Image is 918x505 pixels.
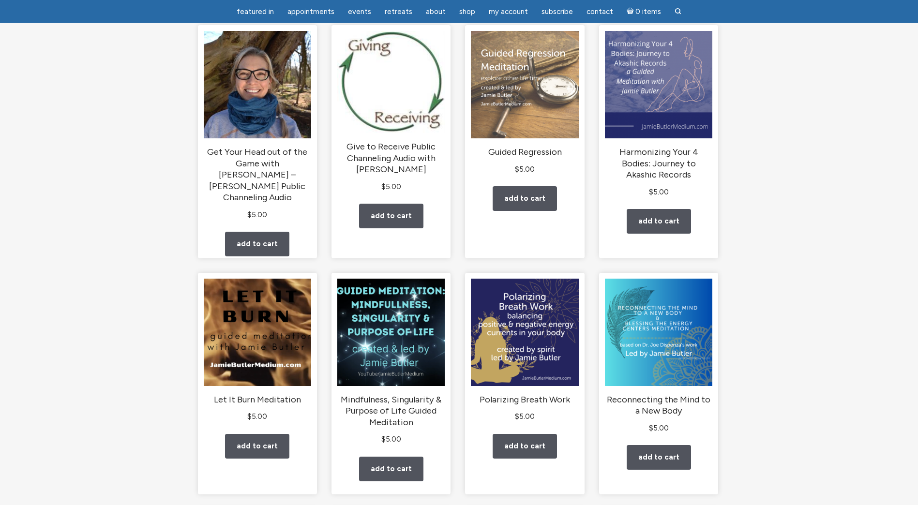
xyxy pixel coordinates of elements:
[420,2,451,21] a: About
[247,412,267,421] bdi: 5.00
[204,31,311,138] img: Get Your Head out of the Game with Seth - Jamie Butler Public Channeling Audio
[515,165,519,174] span: $
[204,31,311,221] a: Get Your Head out of the Game with [PERSON_NAME] – [PERSON_NAME] Public Channeling Audio $5.00
[471,394,578,406] h2: Polarizing Breath Work
[225,434,289,459] a: Add to cart: “Let It Burn Meditation”
[649,424,653,432] span: $
[621,1,667,21] a: Cart0 items
[493,434,557,459] a: Add to cart: “Polarizing Breath Work”
[471,279,578,423] a: Polarizing Breath Work $5.00
[489,7,528,16] span: My Account
[515,412,535,421] bdi: 5.00
[247,412,252,421] span: $
[627,209,691,234] a: Add to cart: “Harmonizing Your 4 Bodies: Journey to Akashic Records”
[483,2,534,21] a: My Account
[231,2,280,21] a: featured in
[379,2,418,21] a: Retreats
[204,147,311,204] h2: Get Your Head out of the Game with [PERSON_NAME] – [PERSON_NAME] Public Channeling Audio
[605,147,712,181] h2: Harmonizing Your 4 Bodies: Journey to Akashic Records
[605,279,712,386] img: Reconnecting the Mind to a New Body
[605,279,712,434] a: Reconnecting the Mind to a New Body $5.00
[204,279,311,386] img: Let It Burn Meditation
[381,435,386,444] span: $
[385,7,412,16] span: Retreats
[515,165,535,174] bdi: 5.00
[627,7,636,16] i: Cart
[605,394,712,417] h2: Reconnecting the Mind to a New Body
[381,182,386,191] span: $
[635,8,661,15] span: 0 items
[337,279,445,386] img: Mindfulness, Singularity & Purpose of Life Guided Meditation
[204,394,311,406] h2: Let It Burn Meditation
[337,279,445,446] a: Mindfulness, Singularity & Purpose of Life Guided Meditation $5.00
[605,31,712,138] img: Harmonizing Your 4 Bodies: Journey to Akashic Records
[359,204,423,228] a: Add to cart: “Give to Receive Public Channeling Audio with Jamie Butler”
[348,7,371,16] span: Events
[247,210,252,219] span: $
[471,279,578,386] img: Polarizing Breath Work
[204,279,311,423] a: Let It Burn Meditation $5.00
[381,435,401,444] bdi: 5.00
[337,31,445,193] a: Give to Receive Public Channeling Audio with [PERSON_NAME] $5.00
[493,186,557,211] a: Add to cart: “Guided Regression”
[359,457,423,481] a: Add to cart: “Mindfulness, Singularity & Purpose of Life Guided Meditation”
[287,7,334,16] span: Appointments
[649,188,669,196] bdi: 5.00
[542,7,573,16] span: Subscribe
[453,2,481,21] a: Shop
[649,188,653,196] span: $
[337,141,445,176] h2: Give to Receive Public Channeling Audio with [PERSON_NAME]
[627,445,691,470] a: Add to cart: “Reconnecting the Mind to a New Body”
[587,7,613,16] span: Contact
[342,2,377,21] a: Events
[237,7,274,16] span: featured in
[459,7,475,16] span: Shop
[581,2,619,21] a: Contact
[381,182,401,191] bdi: 5.00
[471,31,578,176] a: Guided Regression $5.00
[515,412,519,421] span: $
[337,394,445,429] h2: Mindfulness, Singularity & Purpose of Life Guided Meditation
[426,7,446,16] span: About
[282,2,340,21] a: Appointments
[225,232,289,256] a: Add to cart: “Get Your Head out of the Game with Seth - Jamie Butler Public Channeling Audio”
[247,210,267,219] bdi: 5.00
[649,424,669,432] bdi: 5.00
[337,31,445,133] img: Give to Receive Public Channeling Audio with Jamie Butler
[605,31,712,198] a: Harmonizing Your 4 Bodies: Journey to Akashic Records $5.00
[536,2,579,21] a: Subscribe
[471,31,578,138] img: Guided Regression
[471,147,578,158] h2: Guided Regression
